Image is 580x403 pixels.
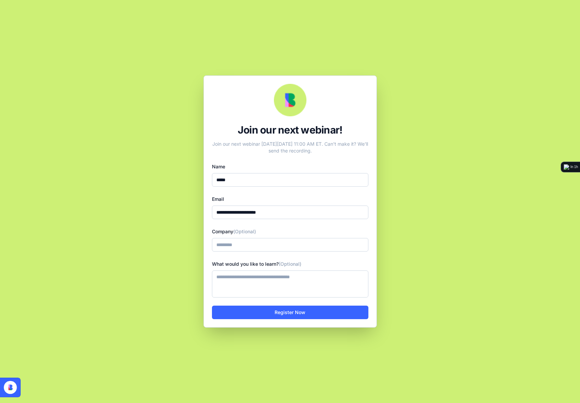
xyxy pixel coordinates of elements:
img: logo [564,164,569,170]
div: In 1h [571,164,578,170]
span: (Optional) [279,261,301,267]
div: Join our next webinar [DATE][DATE] 11:00 AM ET. Can't make it? We'll send the recording. [212,138,368,154]
img: Webinar Logo [274,84,306,116]
span: (Optional) [233,229,256,234]
button: Register Now [212,306,368,319]
label: Name [212,164,225,169]
label: What would you like to learn? [212,261,301,267]
div: Join our next webinar! [212,124,368,136]
label: Email [212,196,224,202]
label: Company [212,229,256,234]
